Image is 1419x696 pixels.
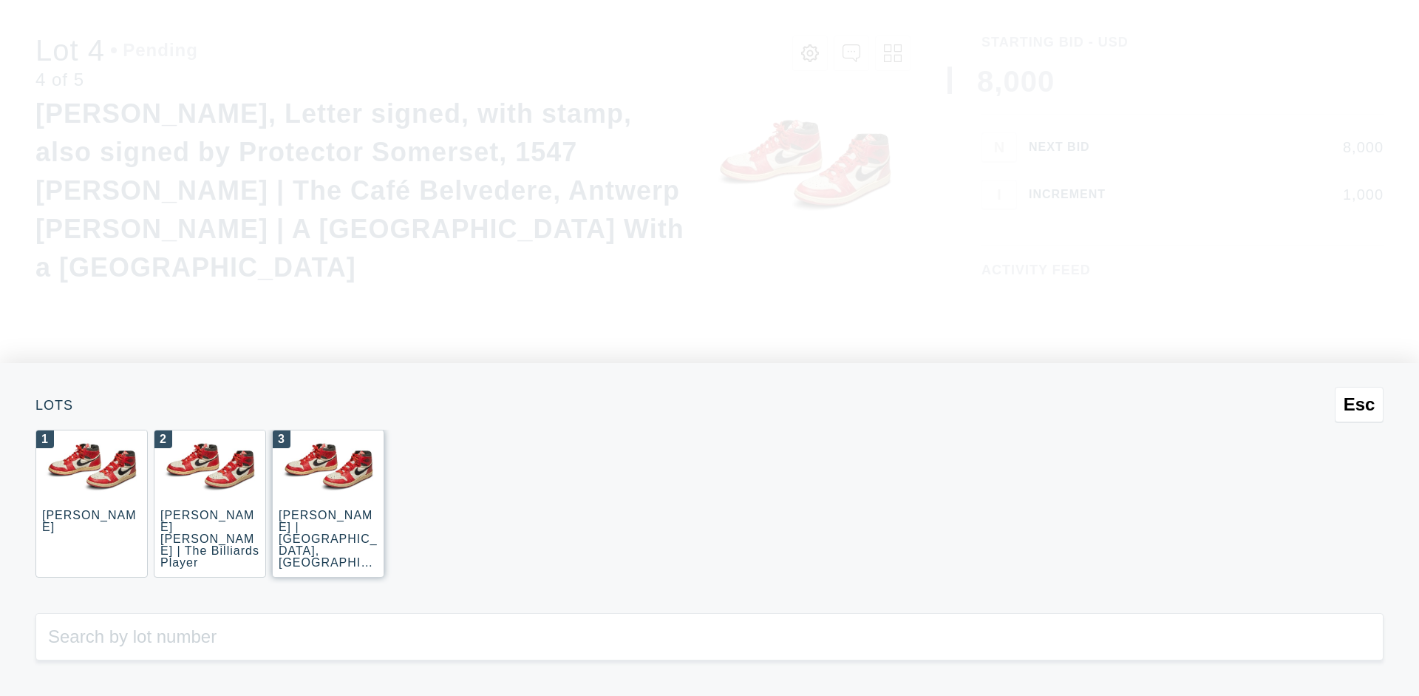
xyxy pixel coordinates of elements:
[1344,394,1375,415] span: Esc
[160,509,259,569] div: [PERSON_NAME] [PERSON_NAME] | The Billiards Player
[154,430,172,448] div: 2
[279,509,378,628] div: [PERSON_NAME] | [GEOGRAPHIC_DATA], [GEOGRAPHIC_DATA] ([GEOGRAPHIC_DATA], [GEOGRAPHIC_DATA])
[35,399,1384,412] div: Lots
[36,430,54,448] div: 1
[273,430,290,448] div: 3
[1335,387,1384,422] button: Esc
[42,509,136,533] div: [PERSON_NAME]
[35,613,1384,660] input: Search by lot number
